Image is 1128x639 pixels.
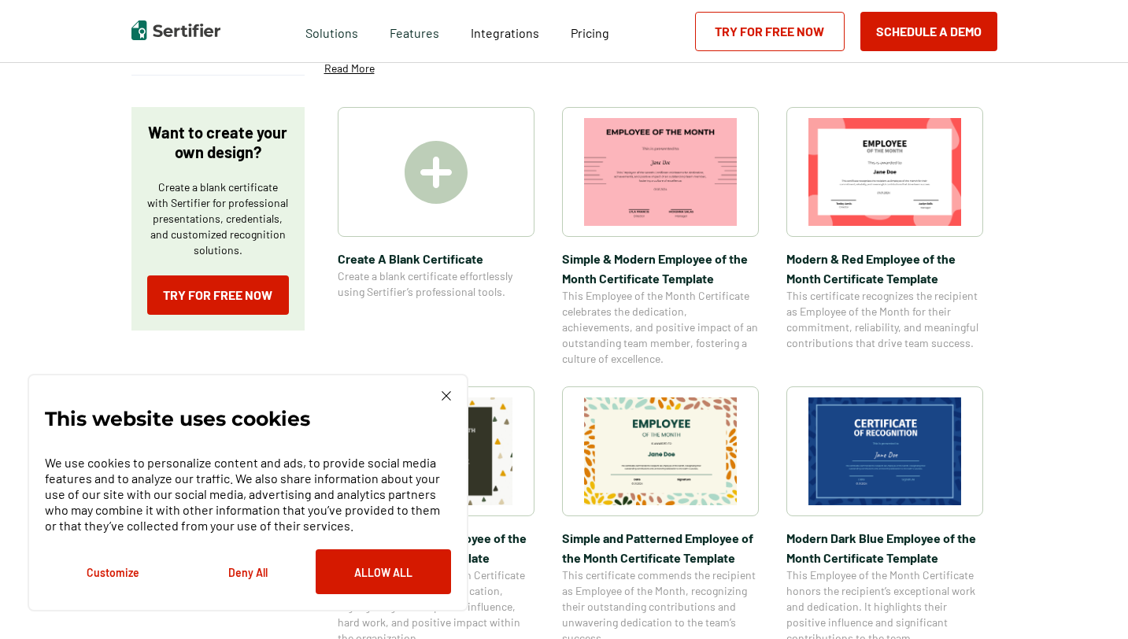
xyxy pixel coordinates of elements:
[324,61,375,76] p: Read More
[147,275,289,315] a: Try for Free Now
[45,411,310,427] p: This website uses cookies
[562,107,759,367] a: Simple & Modern Employee of the Month Certificate TemplateSimple & Modern Employee of the Month C...
[442,391,451,401] img: Cookie Popup Close
[786,528,983,567] span: Modern Dark Blue Employee of the Month Certificate Template
[338,249,534,268] span: Create A Blank Certificate
[147,123,289,162] p: Want to create your own design?
[471,25,539,40] span: Integrations
[786,288,983,351] span: This certificate recognizes the recipient as Employee of the Month for their commitment, reliabil...
[808,118,961,226] img: Modern & Red Employee of the Month Certificate Template
[562,528,759,567] span: Simple and Patterned Employee of the Month Certificate Template
[305,21,358,41] span: Solutions
[571,21,609,41] a: Pricing
[338,268,534,300] span: Create a blank certificate effortlessly using Sertifier’s professional tools.
[786,107,983,367] a: Modern & Red Employee of the Month Certificate TemplateModern & Red Employee of the Month Certifi...
[786,249,983,288] span: Modern & Red Employee of the Month Certificate Template
[390,21,439,41] span: Features
[808,397,961,505] img: Modern Dark Blue Employee of the Month Certificate Template
[562,288,759,367] span: This Employee of the Month Certificate celebrates the dedication, achievements, and positive impa...
[471,21,539,41] a: Integrations
[562,249,759,288] span: Simple & Modern Employee of the Month Certificate Template
[131,20,220,40] img: Sertifier | Digital Credentialing Platform
[316,549,451,594] button: Allow All
[695,12,845,51] a: Try for Free Now
[45,455,451,534] p: We use cookies to personalize content and ads, to provide social media features and to analyze ou...
[45,549,180,594] button: Customize
[405,141,468,204] img: Create A Blank Certificate
[584,397,737,505] img: Simple and Patterned Employee of the Month Certificate Template
[180,549,316,594] button: Deny All
[147,179,289,258] p: Create a blank certificate with Sertifier for professional presentations, credentials, and custom...
[860,12,997,51] button: Schedule a Demo
[571,25,609,40] span: Pricing
[584,118,737,226] img: Simple & Modern Employee of the Month Certificate Template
